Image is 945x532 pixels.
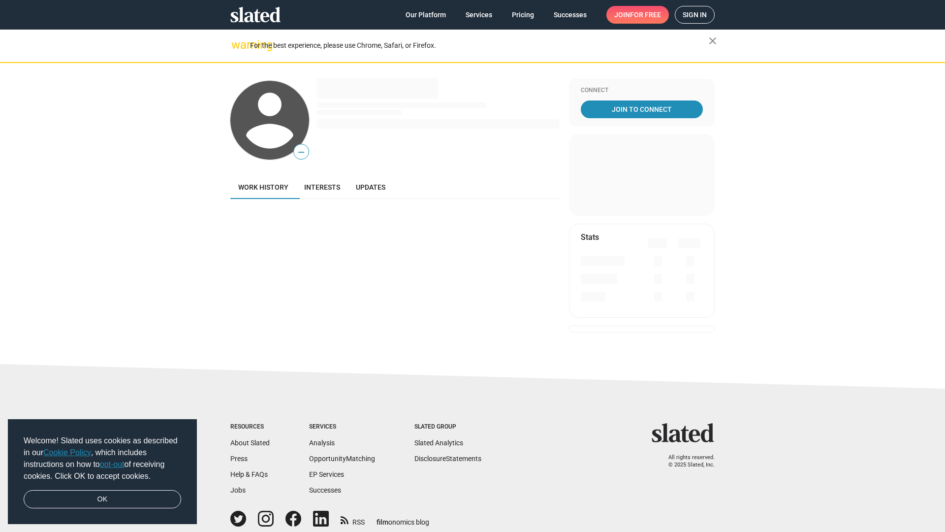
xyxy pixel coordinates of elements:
[24,490,181,509] a: dismiss cookie message
[606,6,669,24] a: Joinfor free
[581,100,703,118] a: Join To Connect
[414,423,481,431] div: Slated Group
[356,183,385,191] span: Updates
[309,439,335,447] a: Analysis
[341,512,365,527] a: RSS
[707,35,719,47] mat-icon: close
[230,470,268,478] a: Help & FAQs
[100,460,125,468] a: opt-out
[583,100,701,118] span: Join To Connect
[230,455,248,463] a: Press
[304,183,340,191] span: Interests
[238,183,288,191] span: Work history
[675,6,715,24] a: Sign in
[546,6,595,24] a: Successes
[230,423,270,431] div: Resources
[581,87,703,95] div: Connect
[512,6,534,24] span: Pricing
[398,6,454,24] a: Our Platform
[458,6,500,24] a: Services
[294,146,309,159] span: —
[630,6,661,24] span: for free
[43,448,91,457] a: Cookie Policy
[230,486,246,494] a: Jobs
[230,175,296,199] a: Work history
[309,455,375,463] a: OpportunityMatching
[466,6,492,24] span: Services
[250,39,709,52] div: For the best experience, please use Chrome, Safari, or Firefox.
[348,175,393,199] a: Updates
[581,232,599,242] mat-card-title: Stats
[309,470,344,478] a: EP Services
[377,518,388,526] span: film
[414,439,463,447] a: Slated Analytics
[377,510,429,527] a: filmonomics blog
[309,486,341,494] a: Successes
[24,435,181,482] span: Welcome! Slated uses cookies as described in our , which includes instructions on how to of recei...
[406,6,446,24] span: Our Platform
[614,6,661,24] span: Join
[231,39,243,51] mat-icon: warning
[309,423,375,431] div: Services
[658,454,715,468] p: All rights reserved. © 2025 Slated, Inc.
[414,455,481,463] a: DisclosureStatements
[230,439,270,447] a: About Slated
[8,419,197,525] div: cookieconsent
[683,6,707,23] span: Sign in
[504,6,542,24] a: Pricing
[296,175,348,199] a: Interests
[554,6,587,24] span: Successes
